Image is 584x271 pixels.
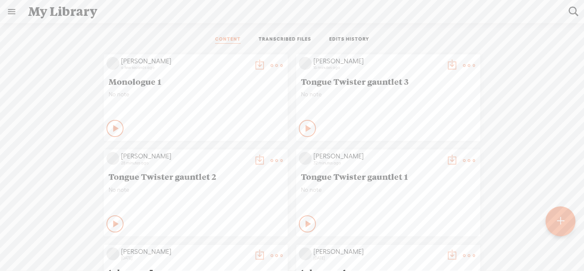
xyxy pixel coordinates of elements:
[109,171,283,182] span: Tongue Twister gauntlet 2
[106,152,119,165] img: videoLoading.png
[301,186,475,194] span: No note
[22,0,563,23] div: My Library
[121,65,249,70] div: a few seconds ago
[299,152,312,165] img: videoLoading.png
[299,247,312,260] img: videoLoading.png
[121,247,249,256] div: [PERSON_NAME]
[259,36,311,44] a: TRANSCRIBED FILES
[313,152,442,161] div: [PERSON_NAME]
[121,152,249,161] div: [PERSON_NAME]
[109,91,283,98] span: No note
[109,76,283,86] span: Monologue 1
[301,76,475,86] span: Tongue Twister gauntlet 3
[106,247,119,260] img: videoLoading.png
[313,247,442,256] div: [PERSON_NAME]
[109,186,283,194] span: No note
[313,161,442,166] div: 32 minutes ago
[313,65,442,70] div: 16 minutes ago
[121,57,249,66] div: [PERSON_NAME]
[299,57,312,70] img: videoLoading.png
[301,171,475,182] span: Tongue Twister gauntlet 1
[106,57,119,70] img: videoLoading.png
[121,161,249,166] div: 28 minutes ago
[301,91,475,98] span: No note
[121,256,249,261] div: [DATE]
[313,256,442,261] div: [DATE]
[215,36,241,44] a: CONTENT
[313,57,442,66] div: [PERSON_NAME]
[329,36,369,44] a: EDITS HISTORY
